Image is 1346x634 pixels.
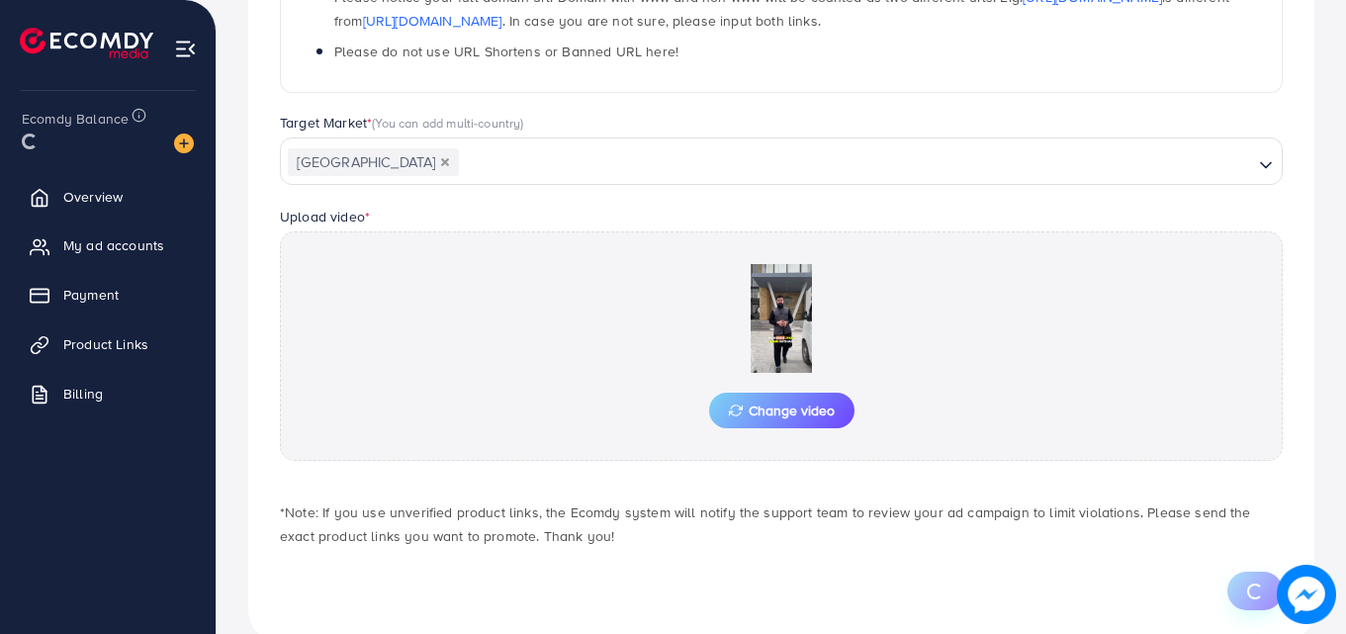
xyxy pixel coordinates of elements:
[15,324,201,364] a: Product Links
[63,187,123,207] span: Overview
[1277,565,1336,624] img: image
[372,114,523,132] span: (You can add multi-country)
[682,264,880,373] img: Preview Image
[15,275,201,315] a: Payment
[729,404,835,417] span: Change video
[280,113,524,133] label: Target Market
[63,334,148,354] span: Product Links
[280,137,1283,185] div: Search for option
[15,177,201,217] a: Overview
[440,157,450,167] button: Deselect Pakistan
[363,11,502,31] a: [URL][DOMAIN_NAME]
[709,393,854,428] button: Change video
[280,207,370,226] label: Upload video
[280,500,1283,548] p: *Note: If you use unverified product links, the Ecomdy system will notify the support team to rev...
[22,109,129,129] span: Ecomdy Balance
[174,134,194,153] img: image
[63,384,103,404] span: Billing
[20,28,153,58] img: logo
[15,226,201,265] a: My ad accounts
[461,147,1251,178] input: Search for option
[174,38,197,60] img: menu
[288,148,459,176] span: [GEOGRAPHIC_DATA]
[334,42,678,61] span: Please do not use URL Shortens or Banned URL here!
[15,374,201,413] a: Billing
[63,285,119,305] span: Payment
[63,235,164,255] span: My ad accounts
